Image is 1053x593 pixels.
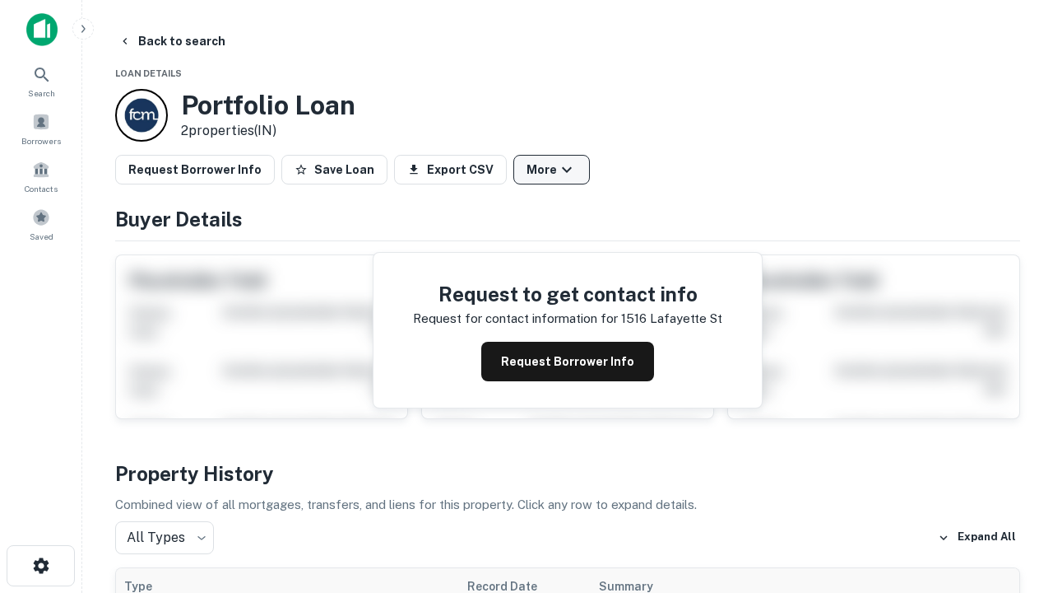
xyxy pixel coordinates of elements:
h3: Portfolio Loan [181,90,355,121]
span: Search [28,86,55,100]
div: All Types [115,521,214,554]
span: Loan Details [115,68,182,78]
button: Save Loan [281,155,387,184]
h4: Buyer Details [115,204,1020,234]
iframe: Chat Widget [971,409,1053,488]
p: Request for contact information for [413,309,618,329]
a: Search [5,58,77,103]
span: Saved [30,230,53,243]
h4: Property History [115,459,1020,488]
button: Back to search [112,26,232,56]
p: 2 properties (IN) [181,121,355,141]
p: 1516 lafayette st [621,309,722,329]
button: Request Borrower Info [115,155,275,184]
span: Contacts [25,182,58,195]
button: Export CSV [394,155,507,184]
button: More [513,155,590,184]
h4: Request to get contact info [413,279,722,309]
a: Contacts [5,154,77,198]
img: capitalize-icon.png [26,13,58,46]
p: Combined view of all mortgages, transfers, and liens for this property. Click any row to expand d... [115,495,1020,515]
button: Request Borrower Info [481,342,654,381]
a: Saved [5,202,77,246]
button: Expand All [934,525,1020,550]
span: Borrowers [21,134,61,147]
a: Borrowers [5,106,77,151]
